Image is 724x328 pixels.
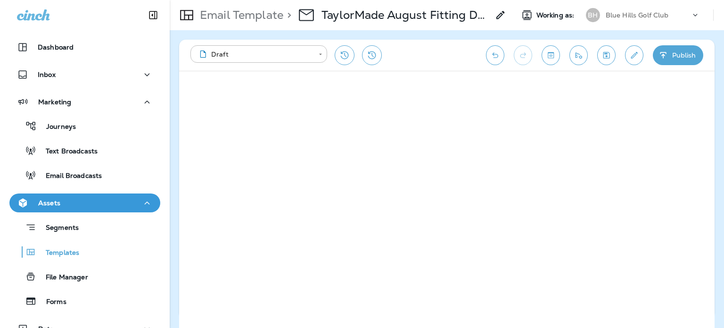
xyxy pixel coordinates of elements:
p: Email Broadcasts [36,172,102,181]
button: Marketing [9,93,160,111]
button: Edit details [625,45,643,65]
button: Dashboard [9,38,160,57]
button: Text Broadcasts [9,141,160,160]
p: Assets [38,199,60,207]
p: Marketing [38,98,71,106]
p: Segments [36,224,79,233]
button: Journeys [9,116,160,136]
button: Segments [9,217,160,237]
p: TaylorMade August Fitting Day 2025 - 8/27 [321,8,489,22]
button: Publish [653,45,703,65]
p: Forms [37,298,66,307]
p: Text Broadcasts [36,147,98,156]
button: Email Broadcasts [9,165,160,185]
button: Undo [486,45,504,65]
p: File Manager [36,273,88,282]
button: Templates [9,242,160,262]
button: Collapse Sidebar [140,6,166,25]
p: Dashboard [38,43,74,51]
p: Blue Hills Golf Club [606,11,669,19]
p: Templates [36,249,79,258]
button: Assets [9,193,160,212]
button: Save [597,45,616,65]
button: Restore from previous version [335,45,354,65]
button: File Manager [9,267,160,286]
span: Working as: [536,11,576,19]
button: Toggle preview [542,45,560,65]
p: Email Template [196,8,283,22]
p: Journeys [37,123,76,132]
div: BH [586,8,600,22]
p: > [283,8,291,22]
p: Inbox [38,71,56,78]
div: Draft [197,50,312,59]
button: Send test email [569,45,588,65]
button: View Changelog [362,45,382,65]
button: Forms [9,291,160,311]
button: Inbox [9,65,160,84]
